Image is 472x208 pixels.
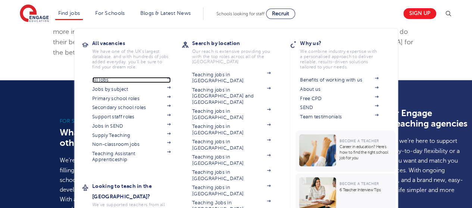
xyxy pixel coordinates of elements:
[60,127,226,148] h3: What separates Engage Education to other Recruitment Agencies?
[60,118,226,125] h6: For schools
[192,38,282,48] h3: Search by location
[300,77,378,83] a: Benefits of working with us
[300,38,390,70] a: Why us?We combine industry expertise with a personalised approach to deliver reliable, results-dr...
[340,182,379,186] span: Become a Teacher
[192,169,271,182] a: Teaching jobs in [GEOGRAPHIC_DATA]
[192,139,271,151] a: Teaching jobs in [GEOGRAPHIC_DATA]
[340,187,391,193] p: 6 Teacher Interview Tips
[192,154,271,166] a: Teaching jobs in [GEOGRAPHIC_DATA]
[20,4,49,23] img: Engage Education
[92,105,171,111] a: Secondary school roles
[192,87,271,105] a: Teaching jobs in [GEOGRAPHIC_DATA] and [GEOGRAPHIC_DATA]
[266,9,295,19] a: Recruit
[300,49,378,70] p: We combine industry expertise with a personalised approach to deliver reliable, results-driven so...
[92,123,171,129] a: Jobs in SEND
[192,38,282,64] a: Search by locationOur reach is extensive providing you with the top roles across all of the [GEOG...
[92,38,182,48] h3: All vacancies
[92,114,171,120] a: Support staff roles
[192,49,271,64] p: Our reach is extensive providing you with the top roles across all of the [GEOGRAPHIC_DATA]
[295,131,397,172] a: Become a TeacherCareer in education? Here’s how to find the right school job for you
[403,8,436,19] a: Sign up
[300,96,378,102] a: Free CPD
[340,139,379,143] span: Become a Teacher
[192,185,271,197] a: Teaching jobs in [GEOGRAPHIC_DATA]
[92,49,171,70] p: We have one of the UK's largest database. and with hundreds of jobs added everyday. you'll be sur...
[300,86,378,92] a: About us
[92,77,171,83] a: All jobs
[272,11,289,16] span: Recruit
[300,114,378,120] a: Team testimonials
[92,141,171,147] a: Non-classroom jobs
[92,181,182,202] h3: Looking to teach in the [GEOGRAPHIC_DATA]?
[92,96,171,102] a: Primary school roles
[192,124,271,136] a: Teaching jobs in [GEOGRAPHIC_DATA]
[92,151,171,163] a: Teaching Assistant Apprenticeship
[95,10,125,16] a: For Schools
[216,11,265,16] span: Schools looking for staff
[92,86,171,92] a: Jobs by subject
[340,144,391,161] p: Career in education? Here’s how to find the right school job for you
[92,132,171,138] a: Supply Teaching
[300,38,390,48] h3: Why us?
[92,38,182,70] a: All vacanciesWe have one of the UK's largest database. and with hundreds of jobs added everyday. ...
[58,10,80,16] a: Find jobs
[192,108,271,121] a: Teaching jobs in [GEOGRAPHIC_DATA]
[300,105,378,111] a: SEND
[192,72,271,84] a: Teaching jobs in [GEOGRAPHIC_DATA]
[140,10,191,16] a: Blogs & Latest News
